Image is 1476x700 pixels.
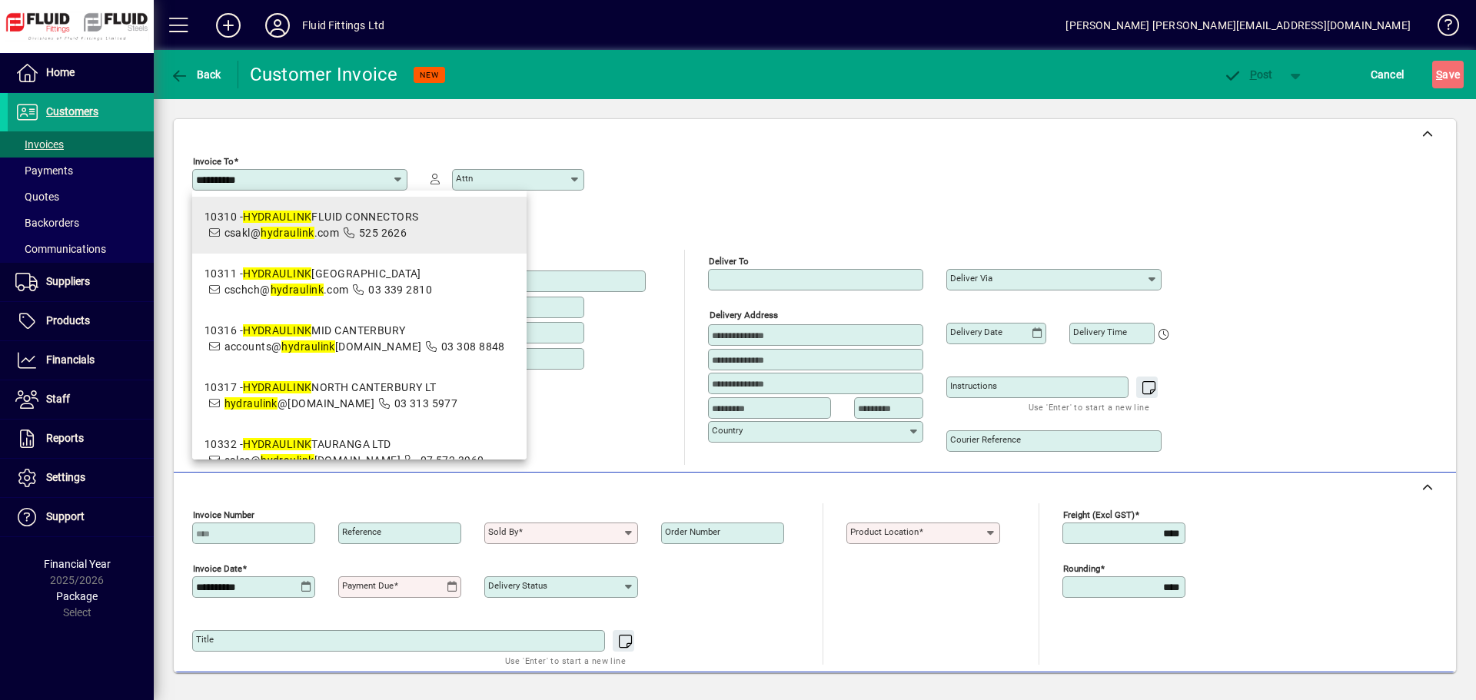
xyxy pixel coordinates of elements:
mat-option: 10332 - HYDRAULINK TAURANGA LTD [192,424,527,481]
div: Fluid Fittings Ltd [302,13,384,38]
a: Backorders [8,210,154,236]
a: Products [8,302,154,340]
mat-label: Order number [665,526,720,537]
span: Communications [15,243,106,255]
mat-label: Freight (excl GST) [1063,509,1135,520]
span: S [1436,68,1442,81]
div: Customer Invoice [250,62,398,87]
span: 07 572 3960 [421,454,484,466]
span: Cancel [1371,62,1405,87]
em: hydraulink [281,340,334,353]
mat-label: Country [712,425,743,436]
mat-label: Delivery time [1073,327,1127,337]
em: hydraulink [261,454,314,466]
mat-label: Attn [456,173,473,184]
div: 10311 - [GEOGRAPHIC_DATA] [204,266,432,282]
a: Settings [8,459,154,497]
button: Cancel [1367,61,1408,88]
span: ave [1436,62,1460,87]
span: Suppliers [46,275,90,287]
mat-hint: Use 'Enter' to start a new line [505,652,626,669]
em: HYDRAULINK [243,438,311,450]
mat-label: Delivery date [950,327,1002,337]
a: Home [8,54,154,92]
a: Staff [8,380,154,419]
mat-label: Delivery status [488,580,547,591]
mat-label: Rounding [1063,563,1100,574]
span: NEW [420,70,439,80]
span: Invoices [15,138,64,151]
span: Settings [46,471,85,483]
a: Invoices [8,131,154,158]
mat-label: Invoice date [193,563,242,574]
span: Financials [46,353,95,366]
mat-label: Invoice To [193,156,234,167]
div: 10316 - MID CANTERBURY [204,323,505,339]
span: cschch@ .com [224,284,349,296]
button: Back [166,61,225,88]
mat-label: Title [196,634,214,645]
div: [PERSON_NAME] [PERSON_NAME][EMAIL_ADDRESS][DOMAIN_NAME] [1065,13,1411,38]
a: Knowledge Base [1426,3,1457,53]
span: 03 308 8848 [441,340,505,353]
em: hydraulink [271,284,324,296]
em: HYDRAULINK [243,324,311,337]
mat-hint: Use 'Enter' to start a new line [1029,398,1149,416]
div: 10317 - NORTH CANTERBURY LT [204,380,457,396]
mat-option: 10310 - HYDRAULINK FLUID CONNECTORS [192,197,527,254]
span: 03 313 5977 [394,397,458,410]
button: Post [1215,61,1281,88]
span: Customers [46,105,98,118]
span: accounts@ [DOMAIN_NAME] [224,340,422,353]
mat-label: Product location [850,526,919,537]
span: Staff [46,393,70,405]
span: Quotes [15,191,59,203]
span: Backorders [15,217,79,229]
mat-label: Reference [342,526,381,537]
mat-label: Courier Reference [950,434,1021,445]
span: P [1250,68,1257,81]
mat-label: Sold by [488,526,518,537]
a: Communications [8,236,154,262]
em: HYDRAULINK [243,381,311,393]
em: hydraulink [224,397,278,410]
span: sales@ [DOMAIN_NAME] [224,454,401,466]
span: Package [56,590,98,602]
a: Reports [8,420,154,458]
mat-option: 10317 - HYDRAULINK NORTH CANTERBURY LT [192,367,527,424]
div: 10332 - TAURANGA LTD [204,436,484,453]
span: Back [170,68,221,81]
mat-label: Invoice number [193,509,254,520]
a: Financials [8,341,154,380]
span: Support [46,510,85,523]
span: csakl@ .com [224,227,340,239]
mat-label: Instructions [950,380,997,391]
span: Financial Year [44,558,111,570]
a: Quotes [8,184,154,210]
mat-option: 10316 - HYDRAULINK MID CANTERBURY [192,310,527,367]
span: 525 2626 [359,227,407,239]
span: @[DOMAIN_NAME] [224,397,375,410]
span: 03 339 2810 [368,284,432,296]
mat-label: Deliver To [709,256,749,267]
span: Products [46,314,90,327]
em: HYDRAULINK [243,267,311,280]
span: ost [1223,68,1273,81]
a: Payments [8,158,154,184]
span: Payments [15,164,73,177]
mat-label: Deliver via [950,273,992,284]
mat-label: Payment due [342,580,394,591]
button: Profile [253,12,302,39]
span: Home [46,66,75,78]
em: hydraulink [261,227,314,239]
button: Save [1432,61,1464,88]
a: Suppliers [8,263,154,301]
button: Add [204,12,253,39]
span: Reports [46,432,84,444]
em: HYDRAULINK [243,211,311,223]
mat-option: 10311 - HYDRAULINK CHRISTCHURCH [192,254,527,310]
app-page-header-button: Back [154,61,238,88]
div: 10310 - FLUID CONNECTORS [204,209,418,225]
a: Support [8,498,154,536]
